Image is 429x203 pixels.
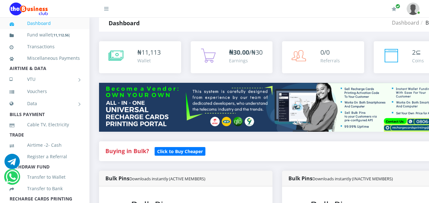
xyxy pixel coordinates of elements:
div: ⊆ [412,48,424,57]
img: User [407,3,419,15]
b: Click to Buy Cheaper [157,148,203,154]
a: Transactions [10,39,80,54]
small: [ ] [52,33,70,37]
strong: Bulk Pins [105,175,205,182]
b: 11,112.56 [53,33,69,37]
a: Chat for support [6,174,19,184]
span: 11,113 [142,48,161,57]
i: Renew/Upgrade Subscription [392,6,396,12]
div: Wallet [137,57,161,64]
b: ₦30.00 [229,48,249,57]
a: Click to Buy Cheaper [155,147,205,155]
a: Fund wallet[11,112.56] [10,27,80,43]
a: 0/0 Referrals [282,41,364,73]
div: Earnings [229,57,263,64]
a: Chat for support [4,159,20,169]
strong: Buying in Bulk? [105,147,149,155]
strong: Dashboard [109,19,140,27]
a: Dashboard [392,19,419,26]
small: Downloads instantly (ACTIVE MEMBERS) [129,176,205,182]
small: Downloads instantly (INACTIVE MEMBERS) [312,176,393,182]
a: ₦11,113 Wallet [99,41,181,73]
a: Airtime -2- Cash [10,138,80,152]
a: Dashboard [10,16,80,31]
span: /₦30 [229,48,263,57]
a: Data [10,96,80,112]
div: Coins [412,57,424,64]
a: ₦30.00/₦30 Earnings [191,41,273,73]
a: Cable TV, Electricity [10,117,80,132]
a: Transfer to Wallet [10,170,80,184]
a: Vouchers [10,84,80,99]
span: 0/0 [320,48,330,57]
a: VTU [10,71,80,87]
div: Referrals [320,57,340,64]
span: 2 [412,48,416,57]
a: Miscellaneous Payments [10,51,80,66]
div: ₦ [137,48,161,57]
a: Register a Referral [10,149,80,164]
span: Renew/Upgrade Subscription [395,4,400,9]
strong: Bulk Pins [288,175,393,182]
a: Transfer to Bank [10,181,80,196]
img: Logo [10,3,48,15]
